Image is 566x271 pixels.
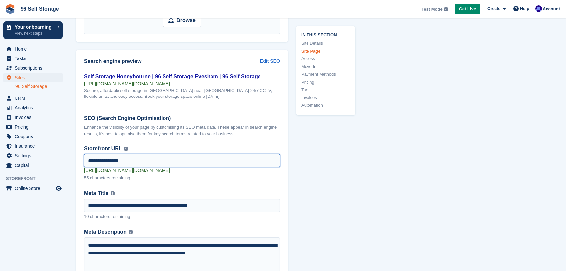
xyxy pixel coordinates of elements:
[3,122,63,132] a: menu
[15,73,54,82] span: Sites
[15,113,54,122] span: Invoices
[3,44,63,54] a: menu
[84,145,122,153] span: Storefront URL
[3,21,63,39] a: Your onboarding View next steps
[455,4,480,15] a: Get Live
[3,54,63,63] a: menu
[84,189,109,198] span: Meta Title
[15,30,54,36] p: View next steps
[535,5,542,12] img: Jem Plester
[3,132,63,141] a: menu
[301,102,350,109] a: Automation
[15,103,54,112] span: Analytics
[84,81,133,86] span: [URL][DOMAIN_NAME]
[543,6,560,12] span: Account
[3,184,63,193] a: menu
[84,175,89,180] span: 55
[301,63,350,70] a: Move In
[301,31,350,37] span: In this section
[15,184,54,193] span: Online Store
[3,73,63,82] a: menu
[15,151,54,160] span: Settings
[15,94,54,103] span: CRM
[15,25,54,29] p: Your onboarding
[90,175,130,180] span: characters remaining
[111,191,115,195] img: icon-info-grey-7440780725fd019a000dd9b08b2336e03edf1995a4989e88bcd33f0948082b44.svg
[176,17,196,24] strong: Browse
[133,168,170,173] span: [DOMAIN_NAME]
[301,71,350,78] a: Payment Methods
[84,88,280,99] div: Secure, affordable self storage in [GEOGRAPHIC_DATA] near [GEOGRAPHIC_DATA] 24/7 CCTV, flexible u...
[15,161,54,170] span: Capital
[18,3,62,14] a: 96 Self Storage
[5,4,15,14] img: stora-icon-8386f47178a22dfd0bd8f6a31ec36ba5ce8667c1dd55bd0f319d3a0aa187defe.svg
[55,184,63,192] a: Preview store
[520,5,529,12] span: Help
[3,141,63,151] a: menu
[84,168,133,173] span: [URL][DOMAIN_NAME]
[301,40,350,47] a: Site Details
[84,228,127,236] span: Meta Description
[84,115,280,121] h2: SEO (Search Engine Optimisation)
[459,6,476,12] span: Get Live
[84,124,280,137] div: Enhance the visibility of your page by customising its SEO meta data. These appear in search engi...
[15,44,54,54] span: Home
[301,79,350,85] a: Pricing
[133,81,170,86] span: [DOMAIN_NAME]
[3,103,63,112] a: menu
[3,151,63,160] a: menu
[301,94,350,101] a: Invoices
[421,6,442,13] span: Test Mode
[15,141,54,151] span: Insurance
[444,7,448,11] img: icon-info-grey-7440780725fd019a000dd9b08b2336e03edf1995a4989e88bcd33f0948082b44.svg
[15,83,63,90] a: 96 Self Storage
[487,5,500,12] span: Create
[3,161,63,170] a: menu
[3,94,63,103] a: menu
[301,87,350,93] a: Tax
[6,175,66,182] span: Storefront
[129,230,133,234] img: icon-info-grey-7440780725fd019a000dd9b08b2336e03edf1995a4989e88bcd33f0948082b44.svg
[84,73,280,81] div: Self Storage Honeybourne | 96 Self Storage Evesham | 96 Self Storage
[3,63,63,73] a: menu
[90,214,130,219] span: characters remaining
[124,147,128,151] img: icon-info-grey-7440780725fd019a000dd9b08b2336e03edf1995a4989e88bcd33f0948082b44.svg
[15,132,54,141] span: Coupons
[260,58,280,65] a: Edit SEO
[15,54,54,63] span: Tasks
[301,56,350,62] a: Access
[84,214,89,219] span: 10
[301,48,350,54] a: Site Page
[15,122,54,132] span: Pricing
[3,113,63,122] a: menu
[84,58,260,64] h2: Search engine preview
[15,63,54,73] span: Subscriptions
